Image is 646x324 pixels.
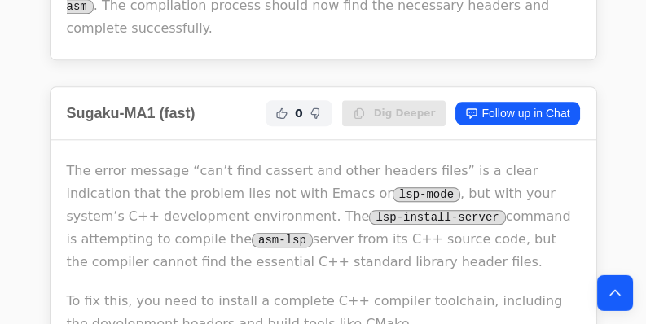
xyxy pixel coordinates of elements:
[252,233,313,247] code: asm-lsp
[67,160,580,274] p: The error message “can’t find cassert and other headers files” is a clear indication that the pro...
[455,102,579,125] a: Follow up in Chat
[306,103,326,123] button: Not Helpful
[295,105,303,121] span: 0
[369,210,505,225] code: lsp-install-server
[393,187,460,202] code: lsp-mode
[597,275,633,311] button: Back to top
[67,102,196,125] h2: Sugaku-MA1 (fast)
[272,103,292,123] button: Helpful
